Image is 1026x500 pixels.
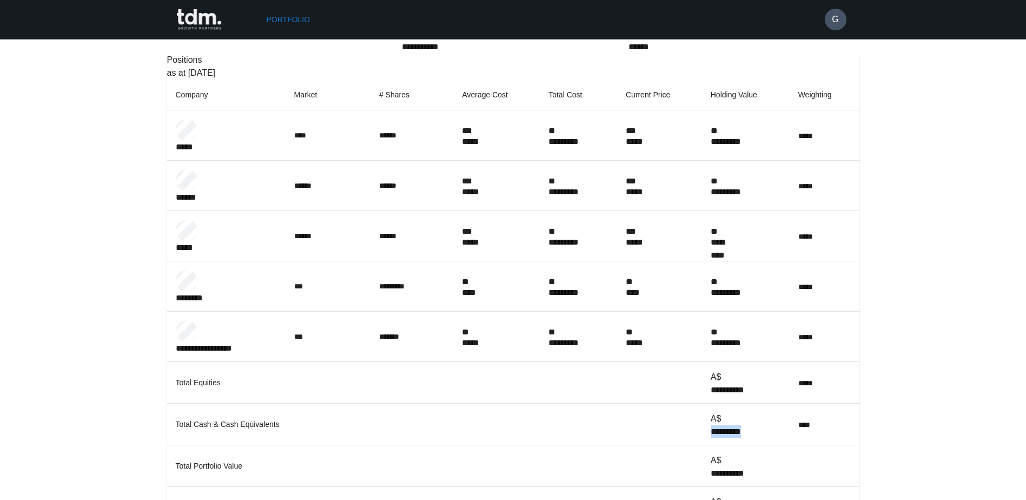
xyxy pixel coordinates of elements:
[167,67,859,80] p: as at [DATE]
[167,404,702,445] td: Total Cash & Cash Equivalents
[262,10,315,30] a: Portfolio
[167,445,702,487] td: Total Portfolio Value
[167,54,859,67] p: Positions
[540,80,617,110] th: Total Cost
[702,80,790,110] th: Holding Value
[832,13,838,26] h6: G
[286,80,370,110] th: Market
[825,9,846,30] button: G
[167,362,702,404] td: Total Equities
[453,80,540,110] th: Average Cost
[711,412,781,425] p: A$
[370,80,454,110] th: # Shares
[790,80,859,110] th: Weighting
[617,80,702,110] th: Current Price
[167,80,286,110] th: Company
[711,454,781,467] p: A$
[711,371,781,384] p: A$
